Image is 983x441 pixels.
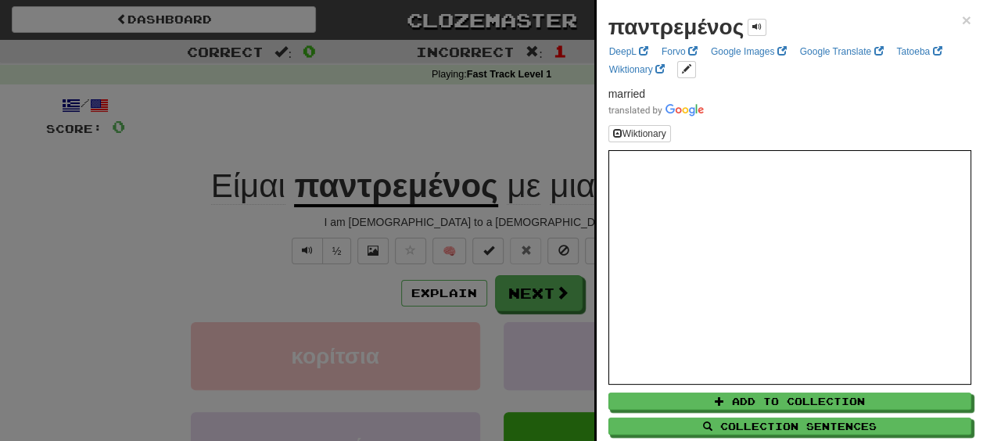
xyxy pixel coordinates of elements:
button: Add to Collection [608,393,971,410]
a: Google Images [706,43,791,60]
strong: παντρεμένος [608,15,744,39]
a: DeepL [605,43,653,60]
button: Wiktionary [608,125,671,142]
a: Forvo [657,43,702,60]
img: Color short [608,104,704,117]
span: married [608,88,645,100]
a: Wiktionary [605,61,669,78]
span: × [962,11,971,29]
button: edit links [677,61,696,78]
button: Collection Sentences [608,418,971,435]
a: Google Translate [795,43,888,60]
a: Tatoeba [892,43,946,60]
button: Close [962,12,971,28]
